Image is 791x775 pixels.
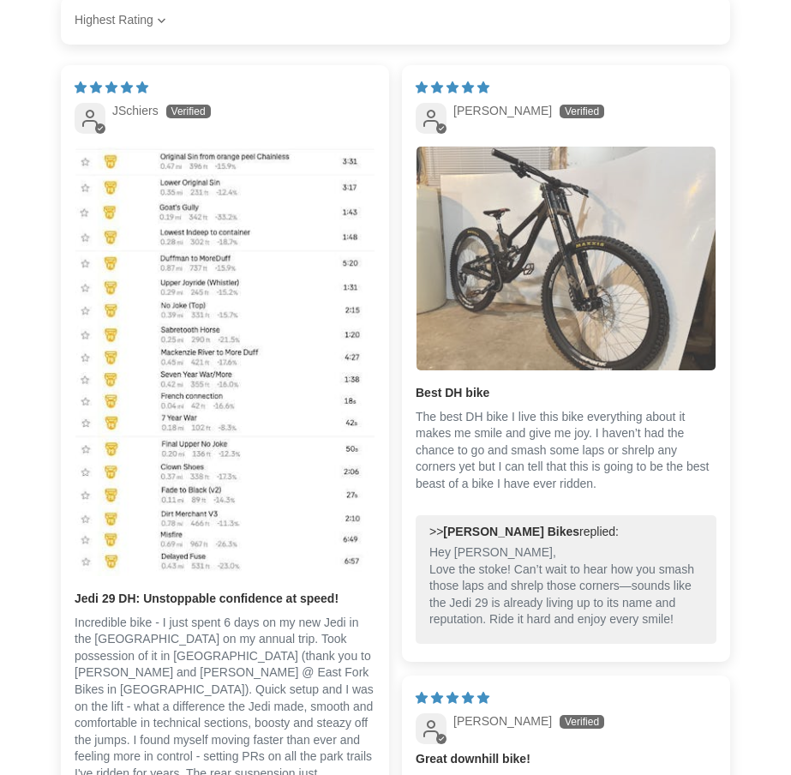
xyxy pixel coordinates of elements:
span: [PERSON_NAME] [453,714,552,728]
b: [PERSON_NAME] Bikes [443,525,579,538]
a: Link to user picture 1 [75,146,375,577]
div: >> replied: [429,524,703,541]
b: Best DH bike [416,385,716,402]
b: Jedi 29 DH: Unstoppable confidence at speed! [75,591,375,608]
p: The best DH bike I live this bike everything about it makes me smile and give me joy. I haven’t h... [416,409,716,493]
img: User picture [416,147,716,370]
p: Hey [PERSON_NAME], Love the stoke! Can’t wait to hear how you smash those laps and shrelp those c... [429,544,703,628]
span: JSchiers [112,104,159,117]
span: [PERSON_NAME] [453,104,552,117]
span: 5 star review [416,81,489,94]
span: 5 star review [416,691,489,705]
select: Sort dropdown [75,3,171,38]
a: Link to user picture 1 [416,146,716,371]
span: 5 star review [75,81,148,94]
img: User picture [75,147,375,576]
b: Great downhill bike! [416,751,716,768]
